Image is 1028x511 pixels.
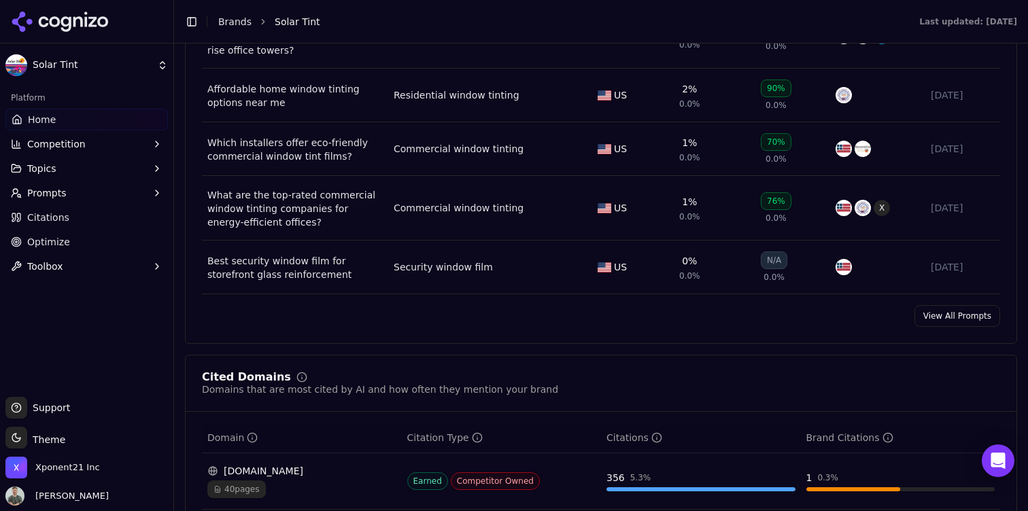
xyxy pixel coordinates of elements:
span: 0.0% [766,213,787,224]
div: 356 [606,471,625,484]
nav: breadcrumb [218,15,892,29]
div: Last updated: [DATE] [919,16,1017,27]
a: Commercial window tinting [394,201,524,215]
div: 1% [682,136,697,149]
span: Competition [27,137,86,151]
div: 90% [761,80,791,97]
div: Cited Domains [202,372,291,383]
div: Open Intercom Messenger [982,444,1014,477]
span: X [874,200,890,216]
div: 1% [682,195,697,209]
img: US flag [598,203,611,213]
span: 0.0% [679,270,700,281]
span: Home [28,113,56,126]
span: Citations [27,211,69,224]
a: Brands [218,16,252,27]
img: american window film [836,141,852,157]
div: [DATE] [931,260,995,274]
span: Theme [27,434,65,445]
div: Domains that are most cited by AI and how often they mention your brand [202,383,558,396]
span: 0.0% [766,41,787,52]
span: 0.0% [679,211,700,222]
span: US [614,201,627,215]
button: Open user button [5,487,109,506]
button: Competition [5,133,168,155]
a: View All Prompts [914,305,1000,327]
span: 0.0% [764,272,785,283]
div: 70% [761,133,791,151]
span: Earned [407,472,448,490]
a: Security window film [394,260,493,274]
span: Solar Tint [275,15,320,29]
span: Prompts [27,186,67,200]
span: Xponent21 Inc [35,461,100,474]
img: US flag [598,90,611,101]
span: Competitor Owned [451,472,540,490]
div: N/A [761,251,787,269]
th: brandCitationCount [801,423,1001,453]
span: Topics [27,162,56,175]
div: [DATE] [931,88,995,102]
a: What are the top-rated commercial window tinting companies for energy-efficient offices? [207,188,383,229]
div: [DATE] [931,142,995,156]
div: 2% [682,82,697,96]
a: Which installers offer eco-friendly commercial window tint films? [207,136,383,163]
div: Platform [5,87,168,109]
div: 1 [806,471,812,484]
a: Citations [5,207,168,228]
a: Affordable home window tinting options near me [207,82,383,109]
th: totalCitationCount [601,423,801,453]
img: US flag [598,144,611,154]
span: 0.0% [766,154,787,164]
div: Citation Type [407,431,483,444]
span: 0.0% [679,39,700,50]
span: Support [27,401,70,415]
span: US [614,260,627,274]
button: Prompts [5,182,168,204]
img: decorative films [855,141,871,157]
span: Toolbox [27,260,63,273]
div: 76% [761,192,791,210]
div: [DOMAIN_NAME] [207,464,396,478]
span: US [614,142,627,156]
div: Domain [207,431,258,444]
span: Optimize [27,235,70,249]
a: Residential window tinting [394,88,519,102]
div: 0% [682,254,697,268]
div: 5.3 % [630,472,651,483]
span: Solar Tint [33,59,152,71]
img: Xponent21 Inc [5,457,27,478]
img: Solar Tint [5,54,27,76]
div: Citations [606,431,662,444]
button: Topics [5,158,168,179]
a: Optimize [5,231,168,253]
span: 0.0% [679,152,700,163]
span: 0.0% [766,100,787,111]
img: Chuck McCarthy [5,487,24,506]
span: US [614,88,627,102]
div: [DATE] [931,201,995,215]
a: Home [5,109,168,130]
img: american window film [836,259,852,275]
img: window genie [855,200,871,216]
div: Brand Citations [806,431,893,444]
img: US flag [598,262,611,272]
a: Commercial window tinting [394,142,524,156]
button: Open organization switcher [5,457,100,478]
th: domain [202,423,402,453]
a: Best security window film for storefront glass reinforcement [207,254,383,281]
th: citationTypes [402,423,602,453]
span: [PERSON_NAME] [30,490,109,502]
img: window genie [836,87,852,103]
img: american window film [836,200,852,216]
div: 0.3 % [817,472,838,483]
span: 0.0% [679,99,700,109]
